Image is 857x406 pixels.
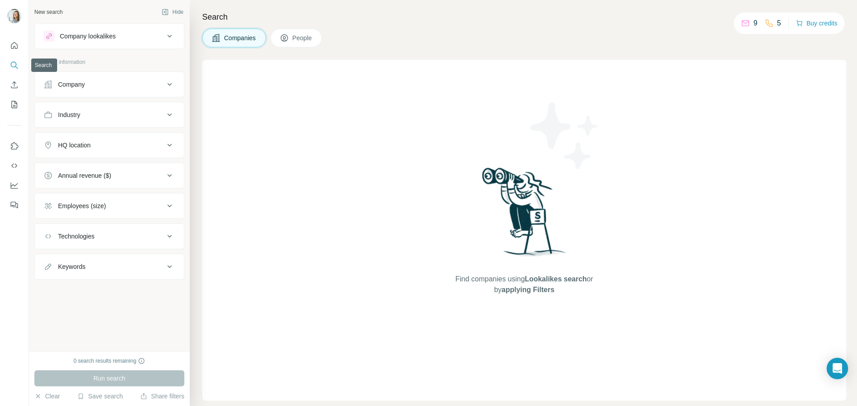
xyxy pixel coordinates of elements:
button: Hide [155,5,190,19]
p: 5 [777,18,781,29]
button: Keywords [35,256,184,277]
button: Employees (size) [35,195,184,217]
h4: Search [202,11,846,23]
button: Enrich CSV [7,77,21,93]
button: Clear [34,392,60,401]
button: Industry [35,104,184,126]
div: New search [34,8,62,16]
p: 9 [753,18,757,29]
button: Company lookalikes [35,25,184,47]
button: Search [7,57,21,73]
div: HQ location [58,141,91,150]
button: Use Surfe API [7,158,21,174]
button: Technologies [35,226,184,247]
button: Dashboard [7,177,21,193]
button: Quick start [7,38,21,54]
div: Industry [58,110,80,119]
div: Open Intercom Messenger [827,358,848,379]
button: HQ location [35,134,184,156]
button: Save search [77,392,123,401]
div: Company lookalikes [60,32,116,41]
button: Company [35,74,184,95]
span: Lookalikes search [525,275,587,283]
button: Feedback [7,197,21,213]
button: Share filters [140,392,184,401]
div: Technologies [58,232,95,241]
img: Surfe Illustration - Woman searching with binoculars [478,165,571,265]
span: Find companies using or by [453,274,595,295]
img: Surfe Illustration - Stars [524,96,605,176]
span: applying Filters [502,286,554,293]
button: My lists [7,96,21,113]
button: Annual revenue ($) [35,165,184,186]
div: Keywords [58,262,85,271]
span: Companies [224,33,257,42]
div: Company [58,80,85,89]
div: 0 search results remaining [74,357,146,365]
img: Avatar [7,9,21,23]
p: Company information [34,58,184,66]
div: Annual revenue ($) [58,171,111,180]
div: Employees (size) [58,201,106,210]
button: Buy credits [796,17,837,29]
span: People [292,33,313,42]
button: Use Surfe on LinkedIn [7,138,21,154]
